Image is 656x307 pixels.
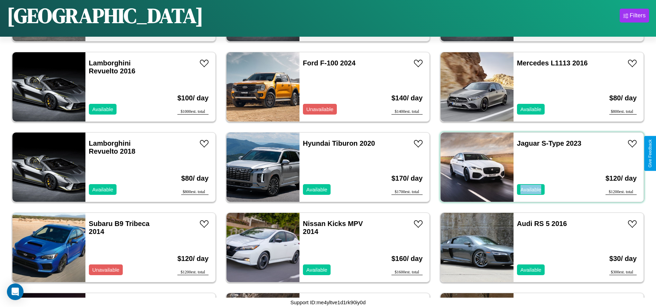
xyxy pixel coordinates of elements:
div: $ 800 est. total [609,109,637,115]
div: $ 300 est. total [609,270,637,275]
h3: $ 140 / day [391,87,423,109]
div: Open Intercom Messenger [7,283,24,300]
div: Give Feedback [648,139,653,168]
div: $ 1200 est. total [177,270,209,275]
a: Jaguar S-Type 2023 [517,139,581,147]
h3: $ 80 / day [181,168,209,189]
p: Support ID: me4yltve1d1rk90iy0d [290,298,366,307]
a: Nissan Kicks MPV 2014 [303,220,363,235]
p: Unavailable [92,265,119,274]
p: Available [92,185,113,194]
div: $ 1700 est. total [391,189,423,195]
p: Available [520,185,542,194]
div: Filters [630,12,646,19]
p: Available [306,265,327,274]
a: Lamborghini Revuelto 2018 [89,139,136,155]
div: $ 1000 est. total [177,109,209,115]
a: Lamborghini Revuelto 2016 [89,59,136,75]
h3: $ 120 / day [606,168,637,189]
p: Available [520,265,542,274]
a: Mercedes L1113 2016 [517,59,588,67]
h3: $ 170 / day [391,168,423,189]
h3: $ 160 / day [391,248,423,270]
a: Hyundai Tiburon 2020 [303,139,375,147]
h3: $ 30 / day [609,248,637,270]
p: Available [520,105,542,114]
p: Unavailable [306,105,333,114]
h3: $ 100 / day [177,87,209,109]
div: $ 1600 est. total [391,270,423,275]
h3: $ 120 / day [177,248,209,270]
a: Ford F-100 2024 [303,59,355,67]
p: Available [92,105,113,114]
div: $ 800 est. total [181,189,209,195]
div: $ 1200 est. total [606,189,637,195]
div: $ 1400 est. total [391,109,423,115]
h1: [GEOGRAPHIC_DATA] [7,1,203,30]
p: Available [306,185,327,194]
button: Filters [620,9,649,22]
h3: $ 80 / day [609,87,637,109]
a: Subaru B9 Tribeca 2014 [89,220,150,235]
a: Audi RS 5 2016 [517,220,567,227]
